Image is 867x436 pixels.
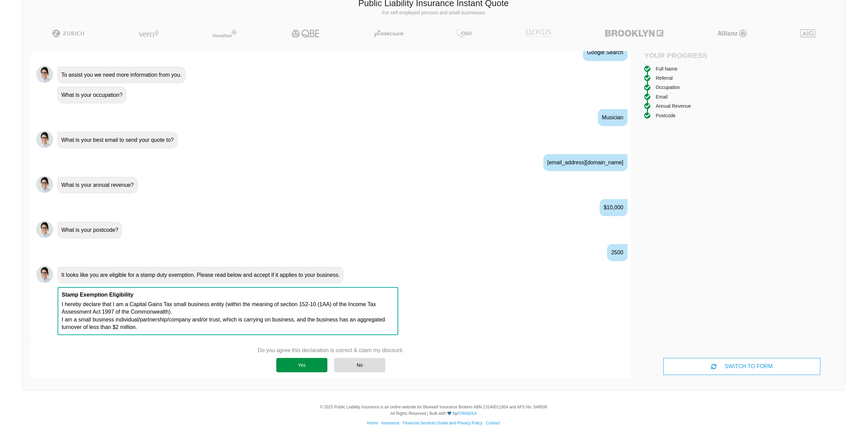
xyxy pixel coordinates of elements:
[663,358,821,375] div: SWITCH TO FORM
[58,67,185,83] div: To assist you we need more information from you.
[602,29,666,37] img: Brooklyn | Public Liability Insurance
[58,177,138,193] div: What is your annual revenue?
[381,421,399,425] a: Insurance
[258,347,404,354] p: Do you agree this declaration is correct & claim my discount.
[583,44,628,61] div: Google Search
[36,131,53,148] img: Chatbot | PLI
[714,29,750,37] img: Allianz | Public Liability Insurance
[656,84,680,91] div: Occupation
[287,29,324,37] img: QBE | Public Liability Insurance
[600,199,628,216] div: $10,000
[486,421,500,425] a: Contact
[36,221,53,238] img: Chatbot | PLI
[62,291,394,299] p: Stamp Exemption Eligibility
[136,29,162,37] img: Vero | Public Liability Insurance
[36,66,53,83] img: Chatbot | PLI
[58,132,177,148] div: What is your best email to send your quote to?
[598,109,628,126] div: Musician
[58,87,126,103] div: What is your occupation?
[454,29,474,37] img: CGU | Public Liability Insurance
[656,102,691,110] div: Annual Revenue
[656,112,676,119] div: Postcode
[543,154,628,171] div: [EMAIL_ADDRESS][DOMAIN_NAME]
[372,29,406,37] img: Protecsure | Public Liability Insurance
[367,421,378,425] a: Home
[656,74,673,82] div: Referral
[522,29,555,37] img: LLOYD's | Public Liability Insurance
[36,176,53,193] img: Chatbot | PLI
[656,65,678,73] div: Full Name
[49,29,88,37] img: Zurich | Public Liability Insurance
[28,10,839,16] p: For self employed persons and small businesses
[58,267,343,283] div: It looks like you are eligible for a stamp duty exemption. Please read below and accept if it app...
[62,301,394,331] p: I hereby declare that I am a Capital Gains Tax small business entity (within the meaning of secti...
[644,51,742,60] h4: Your Progress
[798,29,818,37] img: AIG | Public Liability Insurance
[210,29,239,37] img: Steadfast | Public Liability Insurance
[656,93,668,101] div: Email
[334,358,385,372] div: No
[36,266,53,283] img: Chatbot | PLI
[607,244,628,261] div: 2500
[403,421,482,425] a: Financial Services Guide and Privacy Policy
[457,411,477,416] a: FONSEKA
[276,358,327,372] div: Yes
[58,222,122,238] div: What is your postcode?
